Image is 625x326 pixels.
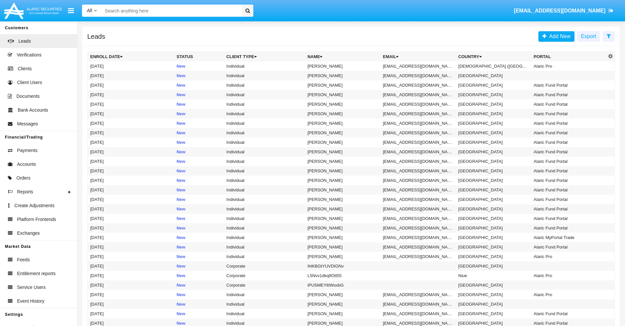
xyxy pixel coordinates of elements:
td: [EMAIL_ADDRESS][DOMAIN_NAME] [380,252,456,261]
a: Add New [538,31,574,42]
td: [DATE] [88,252,174,261]
td: [EMAIL_ADDRESS][DOMAIN_NAME] [380,109,456,119]
td: Corporate [224,271,305,280]
td: New [174,90,224,99]
td: [GEOGRAPHIC_DATA] [456,71,531,80]
td: [PERSON_NAME] [305,138,380,147]
td: New [174,271,224,280]
td: [EMAIL_ADDRESS][DOMAIN_NAME] [380,128,456,138]
td: New [174,214,224,223]
td: [PERSON_NAME] [305,109,380,119]
span: Entitlement reports [17,270,56,277]
td: [PERSON_NAME] [305,157,380,166]
td: Alaric Fund Portal [531,223,607,233]
td: Individual [224,128,305,138]
td: [GEOGRAPHIC_DATA] [456,109,531,119]
td: Individual [224,176,305,185]
td: Alaric Pro [531,271,607,280]
td: [PERSON_NAME] [305,147,380,157]
span: Verifications [17,52,41,58]
td: [EMAIL_ADDRESS][DOMAIN_NAME] [380,80,456,90]
td: [DATE] [88,166,174,176]
td: [DATE] [88,80,174,90]
td: [PERSON_NAME] [305,185,380,195]
td: [GEOGRAPHIC_DATA] [456,309,531,318]
img: Logo image [3,1,63,20]
span: All [87,8,92,13]
td: [DATE] [88,214,174,223]
td: [PERSON_NAME] [305,223,380,233]
td: [DATE] [88,71,174,80]
td: [EMAIL_ADDRESS][DOMAIN_NAME] [380,214,456,223]
td: [EMAIL_ADDRESS][DOMAIN_NAME] [380,119,456,128]
span: Payments [17,147,37,154]
span: Exchanges [17,230,40,237]
td: Individual [224,252,305,261]
td: New [174,138,224,147]
td: [GEOGRAPHIC_DATA] [456,280,531,290]
td: Alaric Fund Portal [531,176,607,185]
th: Name [305,52,380,62]
td: [DATE] [88,299,174,309]
td: [DATE] [88,90,174,99]
td: Alaric Fund Portal [531,147,607,157]
td: [DATE] [88,242,174,252]
td: [GEOGRAPHIC_DATA] [456,185,531,195]
td: [GEOGRAPHIC_DATA] [456,176,531,185]
td: [PERSON_NAME] [305,195,380,204]
td: [PERSON_NAME] [305,233,380,242]
th: Email [380,52,456,62]
td: [DATE] [88,99,174,109]
td: [PERSON_NAME] [305,80,380,90]
td: [DATE] [88,61,174,71]
input: Search [102,5,240,17]
td: New [174,176,224,185]
span: Feeds [17,256,30,263]
th: Country [456,52,531,62]
td: Alaric Fund Portal [531,157,607,166]
td: Individual [224,147,305,157]
td: New [174,290,224,299]
td: Individual [224,309,305,318]
td: [EMAIL_ADDRESS][DOMAIN_NAME] [380,176,456,185]
td: [PERSON_NAME] [305,90,380,99]
td: iPUSMEYltIWsxbG [305,280,380,290]
td: [DATE] [88,138,174,147]
td: [EMAIL_ADDRESS][DOMAIN_NAME] [380,71,456,80]
span: Reports [17,188,33,195]
td: Alaric Fund Portal [531,204,607,214]
td: Alaric Fund Portal [531,185,607,195]
td: [DATE] [88,261,174,271]
td: Alaric Pro [531,290,607,299]
td: Individual [224,157,305,166]
td: [EMAIL_ADDRESS][DOMAIN_NAME] [380,157,456,166]
button: Export [577,31,600,42]
span: Export [581,33,596,39]
span: Create Adjustments [14,202,54,209]
h5: Leads [87,34,105,39]
td: [EMAIL_ADDRESS][DOMAIN_NAME] [380,61,456,71]
td: [DATE] [88,185,174,195]
span: Platform Frontends [17,216,56,223]
span: Accounts [17,161,36,168]
span: Clients [18,65,32,72]
span: Leads [18,38,31,45]
td: [PERSON_NAME] [305,119,380,128]
td: Individual [224,299,305,309]
td: [GEOGRAPHIC_DATA] [456,128,531,138]
td: [GEOGRAPHIC_DATA] [456,223,531,233]
td: Individual [224,61,305,71]
td: [GEOGRAPHIC_DATA] [456,290,531,299]
td: [GEOGRAPHIC_DATA] [456,90,531,99]
td: New [174,99,224,109]
td: [PERSON_NAME] [305,290,380,299]
td: [EMAIL_ADDRESS][DOMAIN_NAME] [380,147,456,157]
td: Individual [224,99,305,109]
td: New [174,147,224,157]
td: New [174,109,224,119]
td: [GEOGRAPHIC_DATA] [456,204,531,214]
td: Alaric Fund Portal [531,99,607,109]
span: Orders [16,175,31,182]
td: [PERSON_NAME] [305,99,380,109]
td: Individual [224,290,305,299]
